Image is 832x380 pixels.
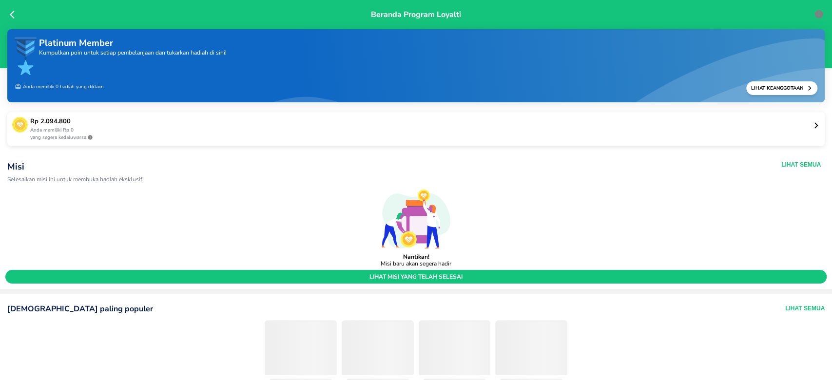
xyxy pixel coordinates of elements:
p: Anda memiliki Rp 0 [30,127,813,134]
span: ‌ [342,322,414,375]
p: Kumpulkan poin untuk setiap pembelanjaan dan tukarkan hadiah di sini! [39,50,227,56]
p: Lihat Keanggotaan [751,85,807,92]
button: lihat misi yang telah selesai [5,270,827,284]
span: lihat misi yang telah selesai [9,273,823,281]
p: Rp 2.094.800 [30,117,813,127]
span: ‌ [495,322,567,375]
span: ‌ [419,322,491,375]
p: Anda memiliki 0 hadiah yang diklaim [15,81,104,95]
p: Misi baru akan segera hadir [381,260,451,267]
p: Selesaikan misi ini untuk membuka hadiah eksklusif! [7,176,617,183]
button: Lihat Semua [785,304,825,314]
span: ‌ [265,322,337,375]
p: yang segera kedaluwarsa [30,134,813,141]
p: [DEMOGRAPHIC_DATA] paling populer [7,304,153,314]
p: Nantikan! [403,253,429,260]
button: Lihat Semua [781,161,821,169]
p: Platinum Member [39,37,227,50]
p: Misi [7,161,617,172]
p: Beranda Program Loyalti [371,9,461,60]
